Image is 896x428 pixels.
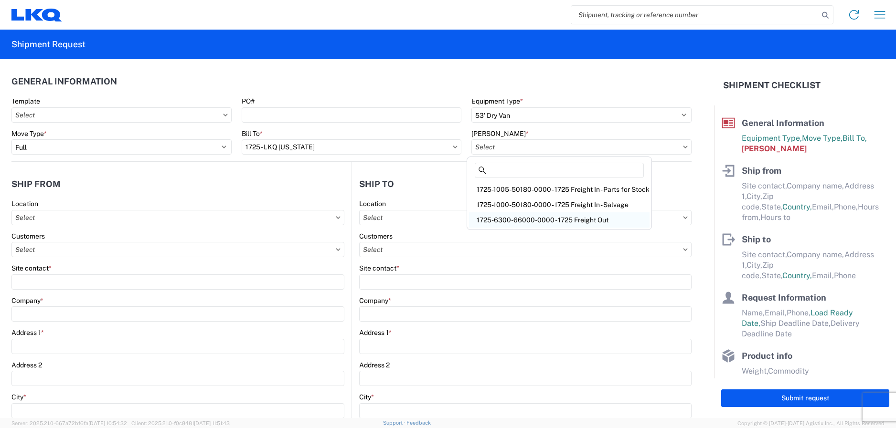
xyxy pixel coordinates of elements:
span: Copyright © [DATE]-[DATE] Agistix Inc., All Rights Reserved [737,419,885,428]
span: Request Information [742,292,826,303]
input: Select [11,107,232,123]
span: [DATE] 11:51:43 [194,420,230,426]
a: Feedback [406,420,431,426]
label: Company [359,296,391,305]
h2: Shipment Request [11,39,85,50]
span: Client: 2025.21.0-f0c8481 [131,420,230,426]
label: Company [11,296,43,305]
label: Template [11,97,40,105]
input: Select [11,242,344,257]
label: Location [359,199,386,208]
label: Site contact [359,264,399,272]
span: Ship from [742,166,781,176]
span: Equipment Type, [742,134,802,143]
label: Bill To [242,129,263,138]
span: Phone, [834,202,858,211]
label: Address 2 [11,361,42,369]
span: Commodity [768,366,809,376]
span: Email, [765,308,787,317]
div: 1725-6300-66000-0000 - 1725 Freight Out [469,212,650,228]
span: Email, [812,271,834,280]
span: Server: 2025.21.0-667a72bf6fa [11,420,127,426]
input: Select [471,139,692,155]
label: Address 1 [359,328,392,337]
span: Site contact, [742,250,787,259]
span: Company name, [787,250,844,259]
h2: Ship from [11,179,61,189]
label: Location [11,199,38,208]
input: Select [11,210,344,225]
label: PO# [242,97,255,105]
input: Select [242,139,462,155]
span: City, [747,261,762,270]
span: Ship to [742,234,771,244]
div: 1725-1005-50180-0000 - 1725 Freight In - Parts for Stock [469,182,650,197]
label: [PERSON_NAME] [471,129,529,138]
label: Address 1 [11,328,44,337]
span: Hours to [760,213,790,222]
label: Move Type [11,129,47,138]
h2: Ship to [359,179,394,189]
span: Ship Deadline Date, [760,319,831,328]
label: Equipment Type [471,97,523,105]
span: [DATE] 10:54:32 [88,420,127,426]
span: Bill To, [843,134,867,143]
h2: General Information [11,77,117,86]
button: Submit request [721,389,889,407]
label: Customers [359,232,393,240]
input: Select [359,242,692,257]
label: City [11,393,26,401]
span: Country, [782,202,812,211]
span: Country, [782,271,812,280]
div: 1725-1000-50180-0000 - 1725 Freight In - Salvage [469,197,650,212]
label: Customers [11,232,45,240]
span: Email, [812,202,834,211]
span: Move Type, [802,134,843,143]
span: Phone [834,271,856,280]
h2: Shipment Checklist [723,80,821,91]
input: Select [359,210,692,225]
label: Site contact [11,264,52,272]
span: General Information [742,118,824,128]
span: Weight, [742,366,768,376]
span: Name, [742,308,765,317]
label: Address 2 [359,361,390,369]
span: Product info [742,351,792,361]
input: Shipment, tracking or reference number [571,6,819,24]
span: State, [761,271,782,280]
span: City, [747,192,762,201]
span: Site contact, [742,181,787,190]
span: [PERSON_NAME] [742,144,807,153]
span: Phone, [787,308,811,317]
span: State, [761,202,782,211]
span: Company name, [787,181,844,190]
a: Support [383,420,407,426]
label: City [359,393,374,401]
